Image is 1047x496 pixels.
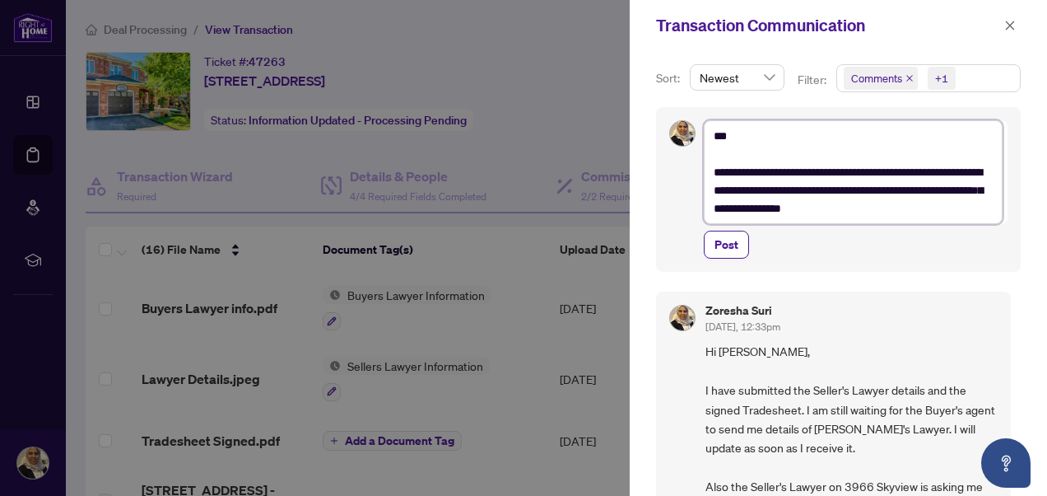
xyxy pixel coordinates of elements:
span: Newest [700,65,775,90]
div: Transaction Communication [656,13,999,38]
span: [DATE], 12:33pm [705,321,780,333]
h5: Zoresha Suri [705,305,780,316]
div: +1 [935,70,948,87]
span: Comments [844,67,918,90]
p: Sort: [656,69,683,87]
img: Profile Icon [670,121,695,146]
img: Profile Icon [670,306,695,330]
span: close [1004,20,1016,31]
span: Post [714,232,738,258]
p: Filter: [798,71,829,89]
span: close [905,74,914,82]
button: Post [704,231,749,259]
span: Comments [851,70,902,87]
button: Open asap [981,438,1031,488]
